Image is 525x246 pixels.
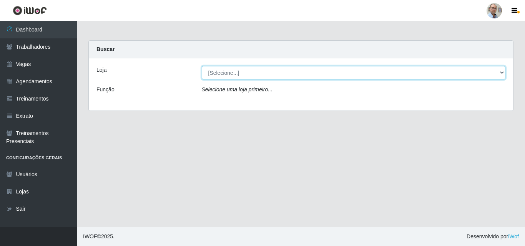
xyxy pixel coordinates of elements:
a: iWof [508,233,519,239]
i: Selecione uma loja primeiro... [202,86,272,92]
span: IWOF [83,233,97,239]
img: CoreUI Logo [13,6,47,15]
label: Loja [96,66,106,74]
label: Função [96,86,115,94]
strong: Buscar [96,46,115,52]
span: Desenvolvido por [467,233,519,241]
span: © 2025 . [83,233,115,241]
